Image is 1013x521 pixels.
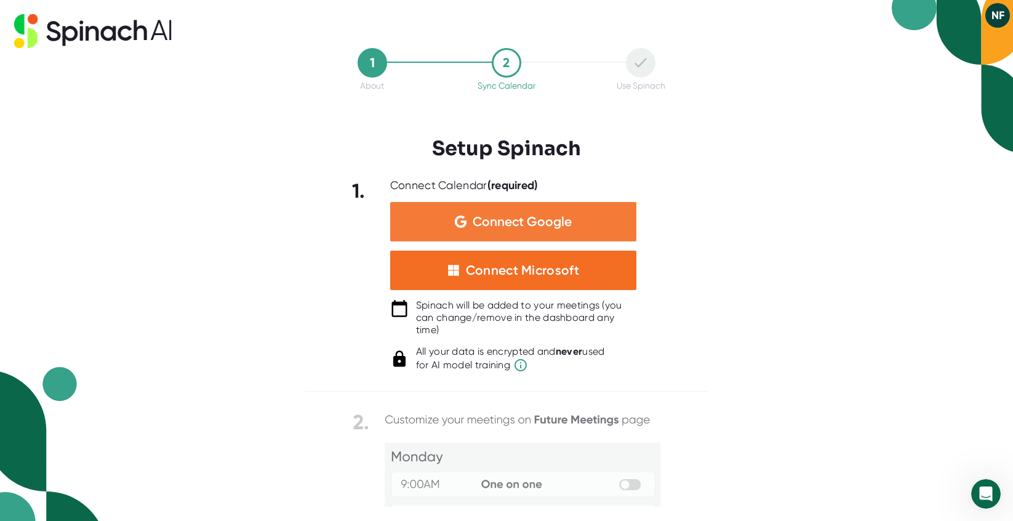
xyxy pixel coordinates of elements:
div: Use Spinach [617,81,665,91]
div: Connect Calendar [390,179,539,193]
span: Connect Google [473,216,572,228]
button: NF [985,3,1010,28]
div: About [360,81,384,91]
div: Spinach will be added to your meetings (you can change/remove in the dashboard any time) [416,299,636,336]
h3: Setup Spinach [432,137,581,160]
div: Connect Microsoft [466,262,579,278]
div: All your data is encrypted and used [416,345,605,373]
div: 2 [492,48,521,78]
div: 1 [358,48,387,78]
img: microsoft-white-squares.05348b22b8389b597c576c3b9d3cf43b.svg [447,264,460,277]
b: 1. [352,179,366,203]
img: Aehbyd4JwY73AAAAAElFTkSuQmCC [455,216,466,228]
div: Sync Calendar [478,81,535,91]
iframe: Intercom live chat [971,479,1001,509]
b: never [556,345,583,357]
b: (required) [487,179,539,192]
span: for AI model training [416,358,605,373]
